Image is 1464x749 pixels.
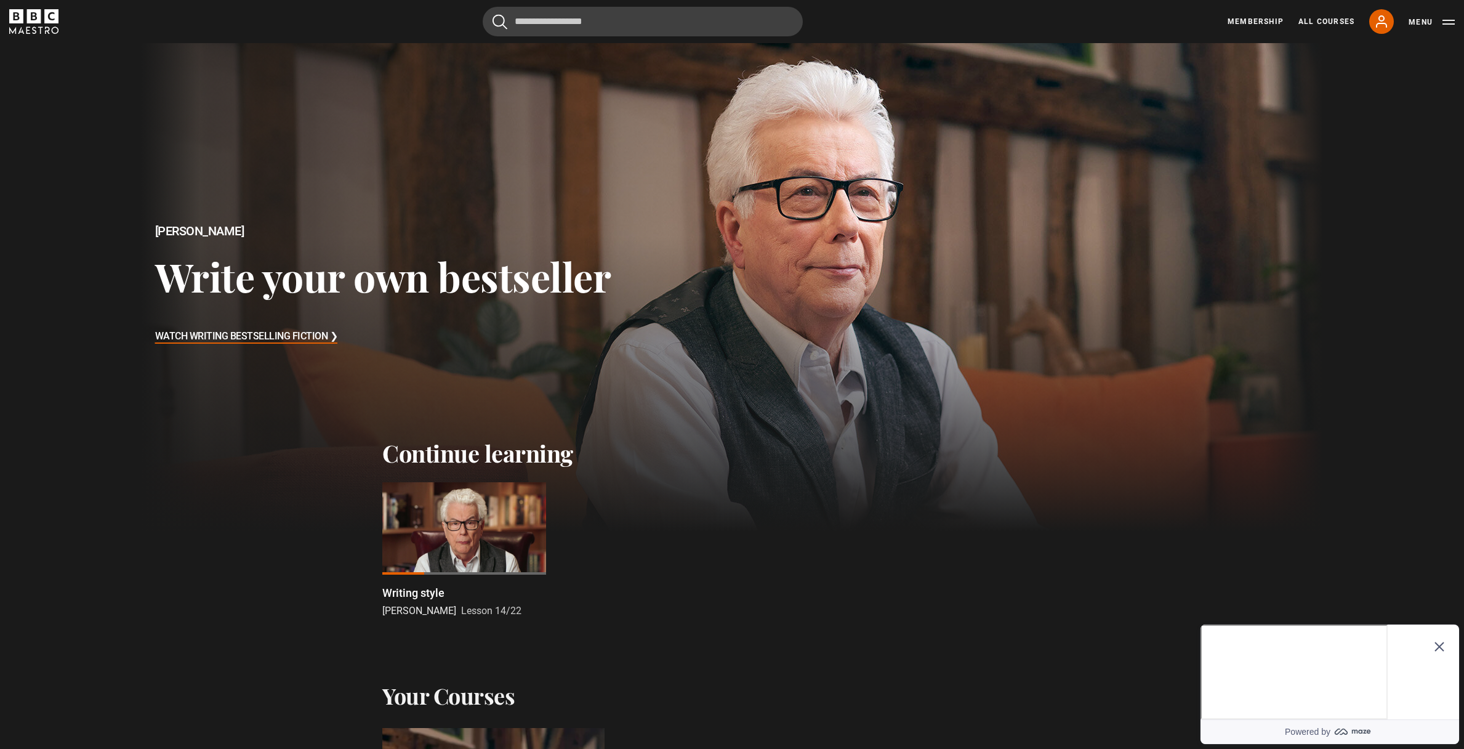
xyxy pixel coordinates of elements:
[5,294,192,389] iframe: Maze Prompt
[382,605,456,617] span: [PERSON_NAME]
[5,389,263,414] a: Powered by maze
[493,14,507,30] button: Submit the search query
[382,439,1082,468] h2: Continue learning
[239,312,249,322] button: Close Maze Prompt
[1409,16,1455,28] button: Toggle navigation
[461,605,521,617] span: Lesson 14/22
[382,482,546,618] a: Writing style [PERSON_NAME] Lesson 14/22
[141,39,1323,532] a: [PERSON_NAME] Write your own bestseller Watch Writing Bestselling Fiction ❯
[1298,16,1354,27] a: All Courses
[382,682,515,708] h2: Your Courses
[483,7,803,36] input: Search
[1228,16,1284,27] a: Membership
[155,328,338,346] h3: Watch Writing Bestselling Fiction ❯
[382,585,444,601] p: Writing style
[9,9,58,34] svg: BBC Maestro
[155,224,611,238] h2: [PERSON_NAME]
[5,294,263,414] div: Optional study invitation
[155,253,611,300] h3: Write your own bestseller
